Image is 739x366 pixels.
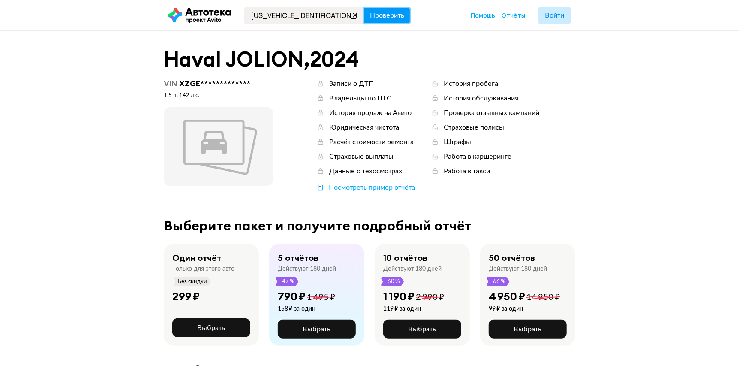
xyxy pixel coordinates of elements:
[383,290,415,303] div: 1 190 ₽
[489,320,567,339] button: Выбрать
[278,320,356,339] button: Выбрать
[363,7,411,24] button: Проверить
[383,320,461,339] button: Выбрать
[278,252,318,263] div: 5 отчётов
[385,277,400,286] span: -60 %
[329,183,415,192] div: Посмотреть пример отчёта
[383,265,442,273] div: Действуют 180 дней
[416,293,444,302] span: 2 990 ₽
[329,166,402,176] div: Данные о техосмотрах
[329,79,374,88] div: Записи о ДТП
[383,252,427,263] div: 10 отчётов
[164,218,575,233] div: Выберите пакет и получите подробный отчёт
[329,137,414,147] div: Расчёт стоимости ремонта
[198,324,225,331] span: Выбрать
[489,252,535,263] div: 50 отчётов
[172,265,234,273] div: Только для этого авто
[172,252,221,263] div: Один отчёт
[444,137,471,147] div: Штрафы
[177,277,207,286] span: Без скидки
[172,318,250,337] button: Выбрать
[303,326,331,333] span: Выбрать
[514,326,542,333] span: Выбрать
[329,94,391,103] div: Владельцы по ПТС
[329,108,412,118] div: История продаж на Авито
[489,290,525,303] div: 4 950 ₽
[279,277,295,286] span: -47 %
[244,7,363,24] input: VIN, госномер, номер кузова
[329,152,394,161] div: Страховые выплаты
[307,293,335,302] span: 1 495 ₽
[409,326,436,333] span: Выбрать
[278,290,306,303] div: 790 ₽
[172,290,200,303] div: 299 ₽
[471,11,495,19] span: Помощь
[444,94,518,103] div: История обслуживания
[444,166,490,176] div: Работа в такси
[502,11,525,20] a: Отчёты
[489,305,560,313] div: 99 ₽ за один
[502,11,525,19] span: Отчёты
[278,305,335,313] div: 158 ₽ за один
[490,277,506,286] span: -66 %
[489,265,547,273] div: Действуют 180 дней
[471,11,495,20] a: Помощь
[316,183,415,192] a: Посмотреть пример отчёта
[538,7,571,24] button: Войти
[444,108,539,118] div: Проверка отзывных кампаний
[164,92,273,100] div: 1.5 л, 142 л.c.
[526,293,560,302] span: 14 950 ₽
[545,12,564,19] span: Войти
[444,123,504,132] div: Страховые полисы
[444,79,498,88] div: История пробега
[164,79,177,88] span: VIN
[329,123,399,132] div: Юридическая чистота
[370,12,404,19] span: Проверить
[383,305,444,313] div: 119 ₽ за один
[164,48,575,70] div: Haval JOLION , 2024
[444,152,511,161] div: Работа в каршеринге
[278,265,336,273] div: Действуют 180 дней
